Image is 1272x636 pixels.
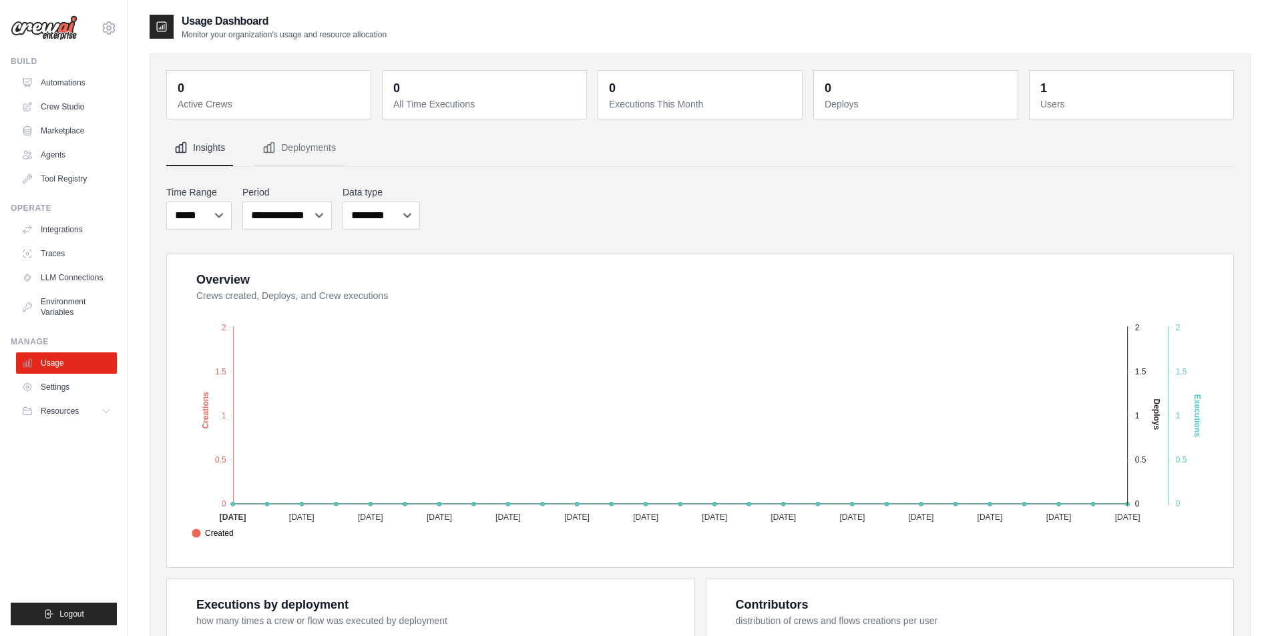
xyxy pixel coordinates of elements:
text: Executions [1193,394,1202,437]
tspan: [DATE] [702,513,727,522]
dt: Active Crews [178,97,363,111]
button: Deployments [254,130,344,166]
tspan: 0 [222,499,226,509]
tspan: 0 [1176,499,1181,509]
tspan: [DATE] [1046,513,1072,522]
div: Contributors [736,595,809,614]
tspan: 1.5 [1176,367,1187,376]
tspan: [DATE] [633,513,658,522]
tspan: 2 [222,323,226,332]
tspan: [DATE] [358,513,383,522]
dt: Users [1040,97,1225,111]
nav: Tabs [166,130,1234,166]
tspan: [DATE] [220,513,246,522]
tspan: 0.5 [1176,455,1187,464]
tspan: [DATE] [839,513,865,522]
tspan: [DATE] [564,513,590,522]
dt: how many times a crew or flow was executed by deployment [196,614,678,627]
tspan: 1 [1135,411,1140,420]
div: Manage [11,336,117,347]
dt: Executions This Month [609,97,794,111]
iframe: Chat Widget [1205,572,1272,636]
text: Creations [201,392,210,429]
a: LLM Connections [16,267,117,288]
img: Logo [11,15,77,41]
tspan: 1.5 [1135,367,1146,376]
div: 0 [609,79,616,97]
a: Environment Variables [16,291,117,323]
div: Overview [196,270,250,289]
dt: Deploys [825,97,1010,111]
tspan: [DATE] [1115,513,1140,522]
a: Marketplace [16,120,117,141]
button: Resources [16,400,117,422]
label: Period [242,186,332,199]
div: Executions by deployment [196,595,349,614]
a: Integrations [16,219,117,240]
div: 0 [178,79,184,97]
dt: distribution of crews and flows creations per user [736,614,1218,627]
a: Settings [16,376,117,398]
span: Logout [59,609,84,619]
text: Deploys [1152,398,1161,430]
tspan: [DATE] [771,513,796,522]
tspan: 0.5 [1135,455,1146,464]
label: Time Range [166,186,232,199]
tspan: 2 [1176,323,1181,332]
tspan: 0.5 [215,455,226,464]
div: Operate [11,203,117,214]
tspan: 2 [1135,323,1140,332]
tspan: [DATE] [495,513,521,522]
span: Created [192,527,234,539]
tspan: 0 [1135,499,1140,509]
a: Automations [16,72,117,93]
button: Insights [166,130,233,166]
div: 0 [825,79,831,97]
a: Traces [16,243,117,264]
tspan: [DATE] [978,513,1003,522]
dt: All Time Executions [393,97,578,111]
a: Agents [16,144,117,166]
tspan: [DATE] [289,513,314,522]
p: Monitor your organization's usage and resource allocation [182,29,387,40]
label: Data type [343,186,420,199]
tspan: [DATE] [427,513,452,522]
div: Виджет чата [1205,572,1272,636]
a: Tool Registry [16,168,117,190]
a: Crew Studio [16,96,117,117]
a: Usage [16,352,117,374]
tspan: 1.5 [215,367,226,376]
div: 0 [393,79,400,97]
span: Resources [41,406,79,416]
div: 1 [1040,79,1047,97]
tspan: [DATE] [909,513,934,522]
tspan: 1 [1176,411,1181,420]
div: Build [11,56,117,67]
h2: Usage Dashboard [182,13,387,29]
dt: Crews created, Deploys, and Crew executions [196,289,1217,302]
tspan: 1 [222,411,226,420]
button: Logout [11,603,117,625]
